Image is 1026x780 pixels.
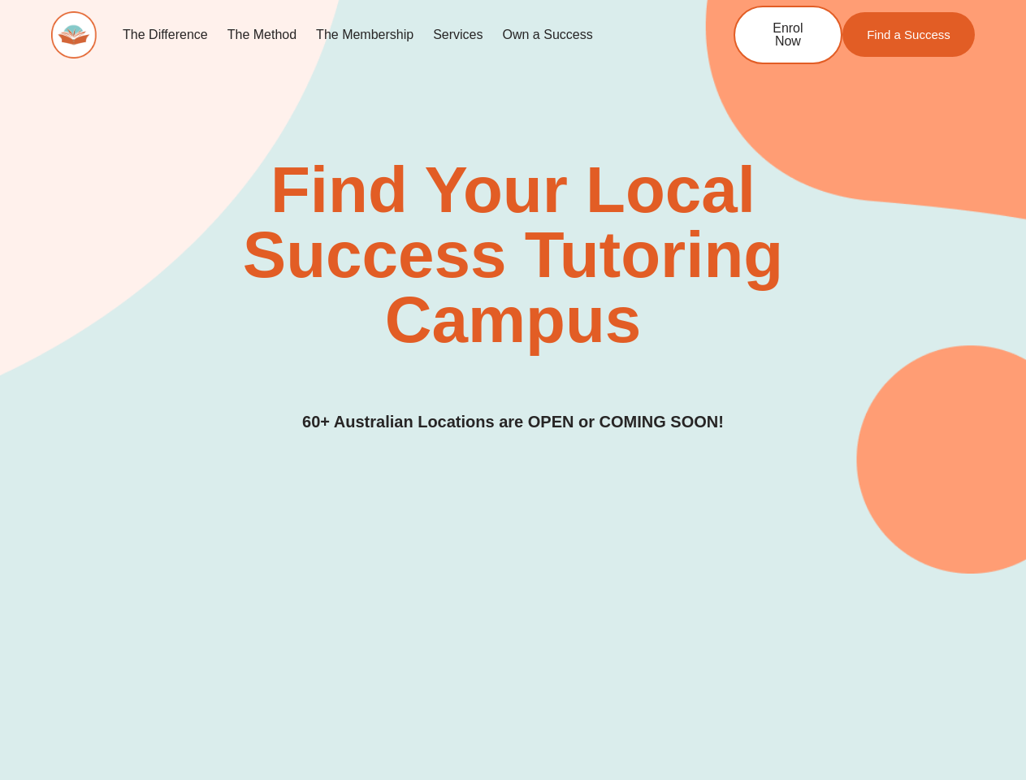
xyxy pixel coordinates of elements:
[867,28,950,41] span: Find a Success
[113,16,218,54] a: The Difference
[218,16,306,54] a: The Method
[113,16,681,54] nav: Menu
[734,6,842,64] a: Enrol Now
[842,12,975,57] a: Find a Success
[423,16,492,54] a: Services
[302,409,724,435] h3: 60+ Australian Locations are OPEN or COMING SOON!
[493,16,603,54] a: Own a Success
[149,158,878,353] h2: Find Your Local Success Tutoring Campus
[306,16,423,54] a: The Membership
[760,22,816,48] span: Enrol Now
